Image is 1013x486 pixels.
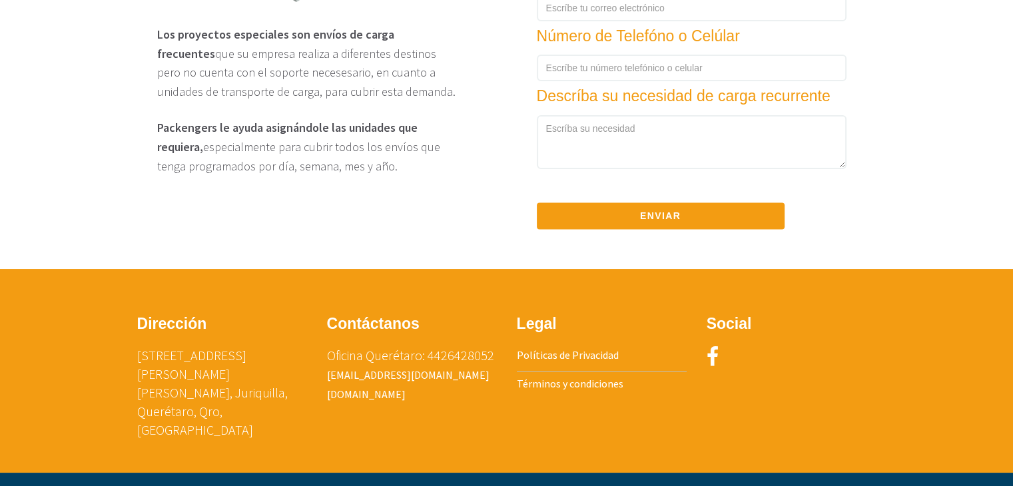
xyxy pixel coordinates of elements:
[327,315,420,332] b: Contáctanos
[157,25,458,102] p: que su empresa realiza a diferentes destinos pero no cuenta con el soporte necesesario, en cuanto...
[517,315,557,332] b: Legal
[137,346,307,439] p: [STREET_ADDRESS][PERSON_NAME] [PERSON_NAME], Juriquilla, Querétaro, Qro, [GEOGRAPHIC_DATA]
[517,377,623,390] a: Términos y condiciones
[707,315,752,332] b: Social
[537,88,846,105] h4: Descríba su necesidad de carga recurrente
[537,202,785,229] button: Enviar
[157,27,394,61] b: Los proyectos especiales son envíos de carga frecuentes
[157,120,418,154] b: Packengers le ayuda asignándole las unidades que requiera,
[327,368,490,381] a: [EMAIL_ADDRESS][DOMAIN_NAME]
[327,387,406,401] a: [DOMAIN_NAME]
[946,419,997,470] iframe: Drift Widget Chat Controller
[537,28,819,45] h4: Número de Telefóno o Celúlar
[537,55,846,81] input: Escríbe tu número telefónico o celular
[157,112,458,176] p: especialmente para cubrir todos los envíos que tenga programados por día, semana, mes y año.
[517,348,619,362] a: Políticas de Privacidad
[137,315,207,332] b: Dirección
[327,346,497,403] p: Oficina Querétaro: 4426428052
